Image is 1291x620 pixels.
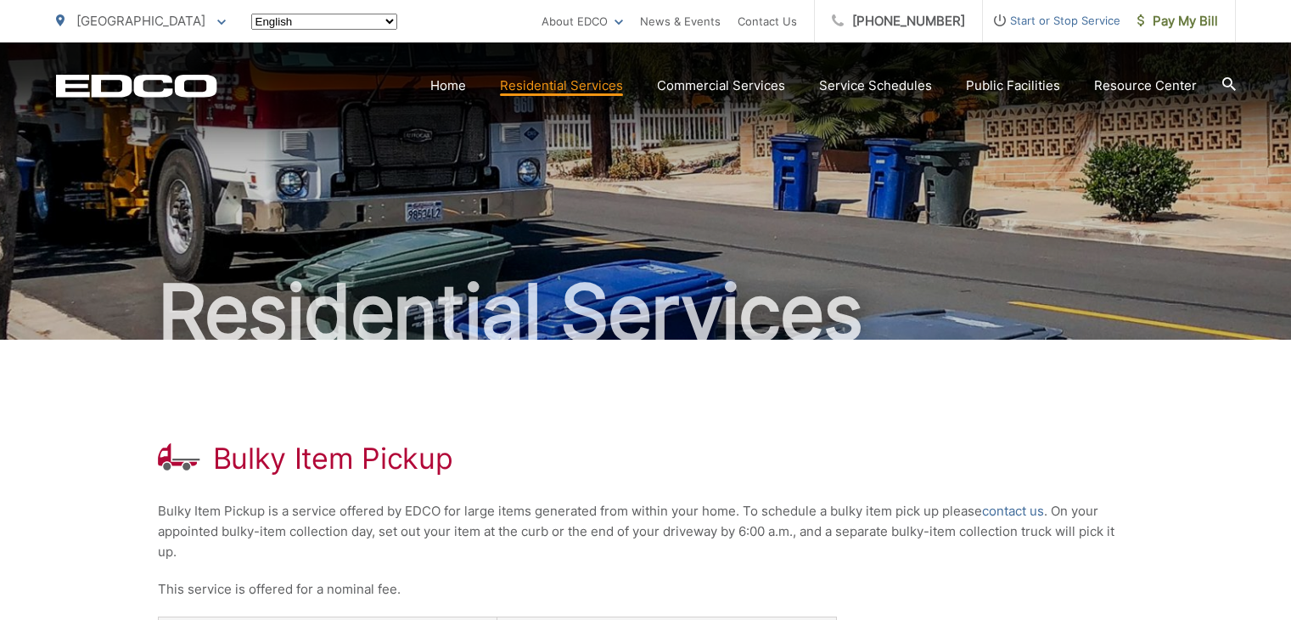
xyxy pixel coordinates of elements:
h1: Bulky Item Pickup [213,442,453,476]
a: contact us [982,501,1044,521]
a: Public Facilities [966,76,1060,96]
a: Service Schedules [819,76,932,96]
a: About EDCO [542,11,623,31]
a: Home [430,76,466,96]
a: Resource Center [1094,76,1197,96]
a: Residential Services [500,76,623,96]
a: News & Events [640,11,721,31]
a: Commercial Services [657,76,785,96]
a: EDCD logo. Return to the homepage. [56,74,217,98]
span: Pay My Bill [1137,11,1218,31]
h2: Residential Services [56,270,1236,355]
select: Select a language [251,14,397,30]
a: Contact Us [738,11,797,31]
span: [GEOGRAPHIC_DATA] [76,13,205,29]
p: This service is offered for a nominal fee. [158,579,1134,600]
p: Bulky Item Pickup is a service offered by EDCO for large items generated from within your home. T... [158,501,1134,562]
